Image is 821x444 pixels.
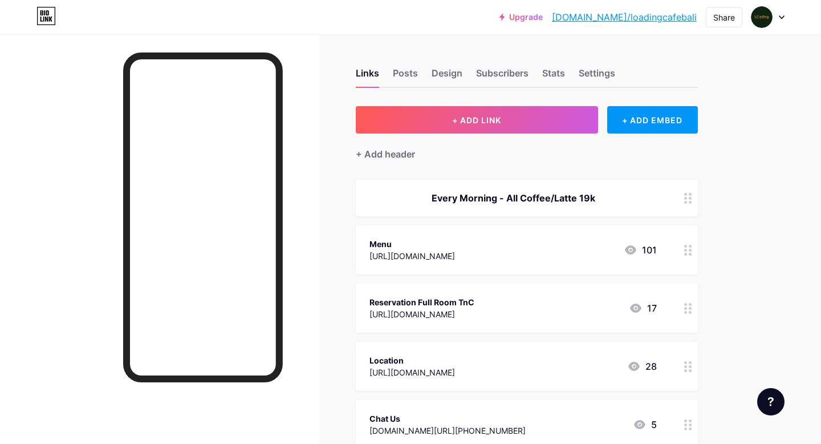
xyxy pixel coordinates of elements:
[393,66,418,87] div: Posts
[627,360,657,373] div: 28
[452,115,501,125] span: + ADD LINK
[751,6,773,28] img: loadingcafebali
[432,66,462,87] div: Design
[476,66,529,87] div: Subscribers
[633,418,657,431] div: 5
[356,106,598,134] button: + ADD LINK
[356,66,379,87] div: Links
[499,13,543,22] a: Upgrade
[356,147,415,161] div: + Add header
[369,354,455,366] div: Location
[552,10,697,24] a: [DOMAIN_NAME]/loadingcafebali
[369,413,526,425] div: Chat Us
[369,308,474,320] div: [URL][DOMAIN_NAME]
[607,106,698,134] div: + ADD EMBED
[624,243,657,257] div: 101
[369,191,657,205] div: Every Morning - All Coffee/Latte 19k
[542,66,565,87] div: Stats
[629,301,657,315] div: 17
[579,66,615,87] div: Settings
[369,425,526,437] div: [DOMAIN_NAME][URL][PHONE_NUMBER]
[369,366,455,378] div: [URL][DOMAIN_NAME]
[369,296,474,308] div: Reservation Full Room TnC
[369,238,455,250] div: Menu
[369,250,455,262] div: [URL][DOMAIN_NAME]
[713,11,735,23] div: Share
